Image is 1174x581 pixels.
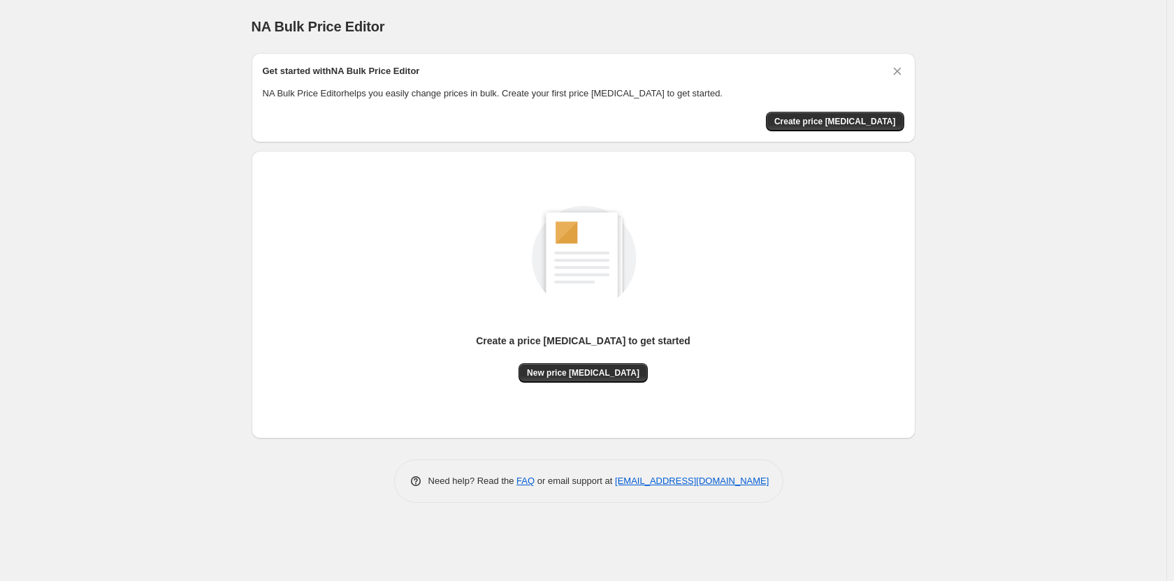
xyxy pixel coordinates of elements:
p: NA Bulk Price Editor helps you easily change prices in bulk. Create your first price [MEDICAL_DAT... [263,87,904,101]
span: or email support at [535,476,615,486]
button: New price [MEDICAL_DATA] [519,363,648,383]
span: Create price [MEDICAL_DATA] [774,116,896,127]
button: Dismiss card [890,64,904,78]
span: Need help? Read the [428,476,517,486]
h2: Get started with NA Bulk Price Editor [263,64,420,78]
span: NA Bulk Price Editor [252,19,385,34]
p: Create a price [MEDICAL_DATA] to get started [476,334,690,348]
button: Create price change job [766,112,904,131]
a: [EMAIL_ADDRESS][DOMAIN_NAME] [615,476,769,486]
span: New price [MEDICAL_DATA] [527,367,639,378]
a: FAQ [516,476,535,486]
